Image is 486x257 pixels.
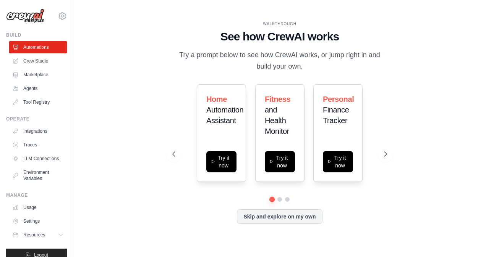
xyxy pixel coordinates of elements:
[6,9,44,23] img: Logo
[323,106,349,125] span: Finance Tracker
[9,82,67,95] a: Agents
[9,139,67,151] a: Traces
[323,151,353,172] button: Try it now
[9,96,67,108] a: Tool Registry
[206,95,227,103] span: Home
[206,106,243,125] span: Automation Assistant
[172,30,387,43] h1: See how CrewAI works
[6,32,67,38] div: Build
[323,95,354,103] span: Personal
[265,106,289,135] span: and Health Monitor
[206,151,237,172] button: Try it now
[9,229,67,241] button: Resources
[6,192,67,198] div: Manage
[172,50,387,72] p: Try a prompt below to see how CrewAI works, or jump right in and build your own.
[448,220,486,257] iframe: Chat Widget
[9,166,67,185] a: Environment Variables
[9,125,67,137] a: Integrations
[6,116,67,122] div: Operate
[9,153,67,165] a: LLM Connections
[9,55,67,67] a: Crew Studio
[9,41,67,53] a: Automations
[9,69,67,81] a: Marketplace
[9,215,67,227] a: Settings
[265,151,295,172] button: Try it now
[237,209,322,224] button: Skip and explore on my own
[265,95,290,103] span: Fitness
[23,232,45,238] span: Resources
[172,21,387,27] div: WALKTHROUGH
[9,201,67,214] a: Usage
